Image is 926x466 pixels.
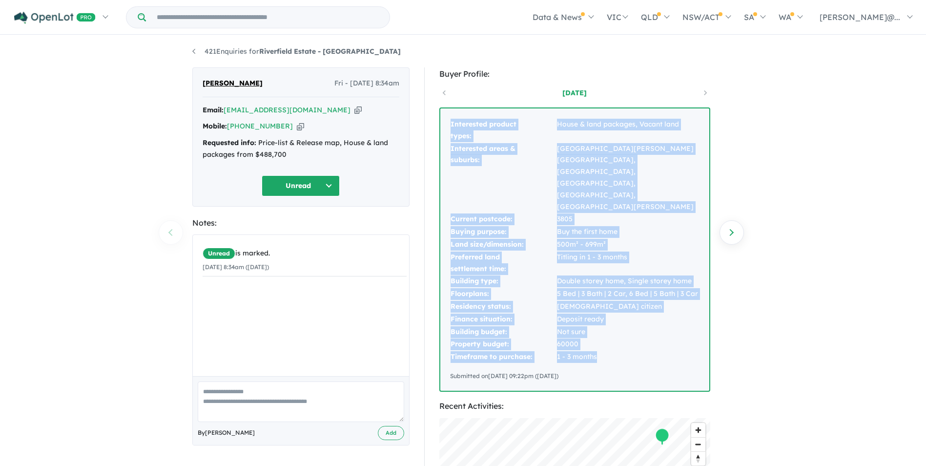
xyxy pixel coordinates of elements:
[450,313,556,326] td: Finance situation:
[450,238,556,251] td: Land size/dimension:
[556,288,700,300] td: 5 Bed | 3 Bath | 2 Car, 6 Bed | 5 Bath | 3 Car
[192,47,401,56] a: 421Enquiries forRiverfield Estate - [GEOGRAPHIC_DATA]
[450,371,700,381] div: Submitted on [DATE] 09:22pm ([DATE])
[198,428,255,438] span: By [PERSON_NAME]
[378,426,404,440] button: Add
[556,275,700,288] td: Double storey home, Single storey home
[450,351,556,363] td: Timeframe to purchase:
[262,175,340,196] button: Unread
[655,428,669,446] div: Map marker
[148,7,388,28] input: Try estate name, suburb, builder or developer
[691,437,705,451] button: Zoom out
[691,451,705,466] button: Reset bearing to north
[820,12,900,22] span: [PERSON_NAME]@...
[450,213,556,226] td: Current postcode:
[556,213,700,226] td: 3805
[14,12,96,24] img: Openlot PRO Logo White
[450,143,556,213] td: Interested areas & suburbs:
[556,351,700,363] td: 1 - 3 months
[439,400,710,413] div: Recent Activities:
[203,248,235,259] span: Unread
[533,88,616,98] a: [DATE]
[203,137,399,161] div: Price-list & Release map, House & land packages from $488,700
[203,78,263,89] span: [PERSON_NAME]
[450,251,556,275] td: Preferred land settlement time:
[297,121,304,131] button: Copy
[354,105,362,115] button: Copy
[556,118,700,143] td: House & land packages, Vacant land
[556,313,700,326] td: Deposit ready
[556,238,700,251] td: 500m² - 699m²
[556,143,700,213] td: [GEOGRAPHIC_DATA][PERSON_NAME][GEOGRAPHIC_DATA], [GEOGRAPHIC_DATA], [GEOGRAPHIC_DATA], [GEOGRAPHI...
[203,248,407,259] div: is marked.
[203,138,256,147] strong: Requested info:
[450,300,556,313] td: Residency status:
[450,118,556,143] td: Interested product types:
[556,326,700,339] td: Not sure
[334,78,399,89] span: Fri - [DATE] 8:34am
[691,423,705,437] button: Zoom in
[450,226,556,238] td: Buying purpose:
[203,106,224,114] strong: Email:
[556,338,700,351] td: 60000
[227,122,293,130] a: [PHONE_NUMBER]
[450,338,556,351] td: Property budget:
[450,275,556,288] td: Building type:
[450,326,556,339] td: Building budget:
[203,263,269,271] small: [DATE] 8:34am ([DATE])
[450,288,556,300] td: Floorplans:
[556,300,700,313] td: [DEMOGRAPHIC_DATA] citizen
[556,251,700,275] td: Titling in 1 - 3 months
[224,106,350,114] a: [EMAIL_ADDRESS][DOMAIN_NAME]
[192,216,410,230] div: Notes:
[556,226,700,238] td: Buy the first home
[439,67,710,81] div: Buyer Profile:
[203,122,227,130] strong: Mobile:
[192,46,734,58] nav: breadcrumb
[259,47,401,56] strong: Riverfield Estate - [GEOGRAPHIC_DATA]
